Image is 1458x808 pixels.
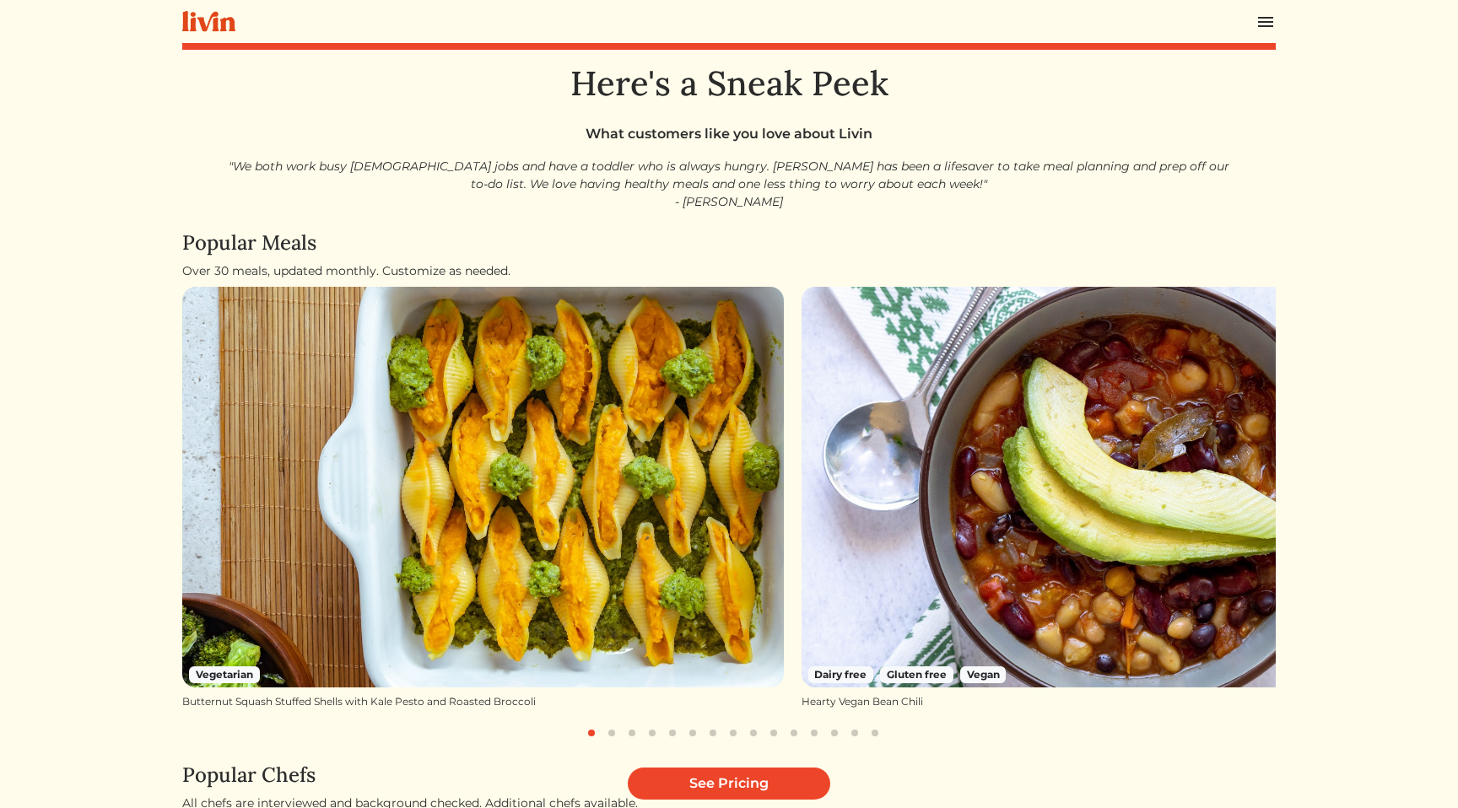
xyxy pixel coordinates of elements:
[223,158,1235,211] p: "We both work busy [DEMOGRAPHIC_DATA] jobs and have a toddler who is always hungry. [PERSON_NAME]...
[182,124,1276,144] div: What customers like you love about Livin
[182,763,1276,788] h4: Popular Chefs
[182,694,784,709] div: Butternut Squash Stuffed Shells with Kale Pesto and Roasted Broccoli
[182,262,1276,280] div: Over 30 meals, updated monthly. Customize as needed.
[628,768,830,800] a: See Pricing
[189,666,260,683] span: Vegetarian
[182,63,1276,104] h1: Here's a Sneak Peek
[802,287,1403,687] img: Hearty Vegan Bean Chili
[1255,12,1276,32] img: menu_hamburger-cb6d353cf0ecd9f46ceae1c99ecbeb4a00e71ca567a856bd81f57e9d8c17bb26.svg
[880,666,953,683] span: Gluten free
[808,666,874,683] span: Dairy free
[802,694,1403,709] div: Hearty Vegan Bean Chili
[182,287,784,687] img: Butternut Squash Stuffed Shells with Kale Pesto and Roasted Broccoli
[960,666,1007,683] span: Vegan
[182,231,1276,256] h4: Popular Meals
[182,11,235,32] img: livin-logo-a0d97d1a881af30f6274990eb6222085a2533c92bbd1e4f22c21b4f0d0e3210c.svg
